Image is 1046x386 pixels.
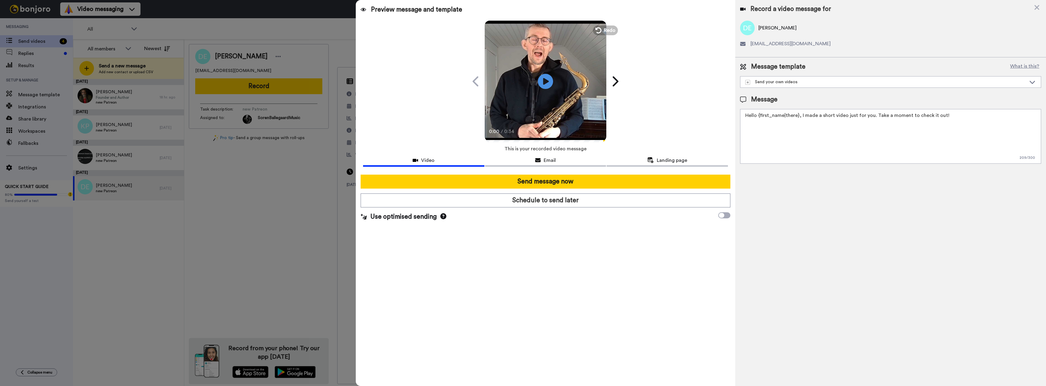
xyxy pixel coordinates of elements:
div: Send your own videos [745,79,1026,85]
span: [EMAIL_ADDRESS][DOMAIN_NAME] [750,40,831,47]
span: This is your recorded video message [504,142,587,155]
span: 0:34 [504,128,515,135]
span: Message [751,95,778,104]
span: Use optimised sending [370,212,437,221]
span: Message template [751,62,805,71]
button: What is this? [1008,62,1041,71]
span: Email [544,157,556,164]
button: Schedule to send later [361,193,731,207]
textarea: Hello {first_name|there}, I made a short video just for you. Take a moment to check it out! [740,109,1041,164]
span: / [501,128,503,135]
img: demo-template.svg [745,80,750,85]
button: Send message now [361,175,731,189]
span: Video [421,157,435,164]
span: 0:00 [489,128,500,135]
span: Landing page [657,157,687,164]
